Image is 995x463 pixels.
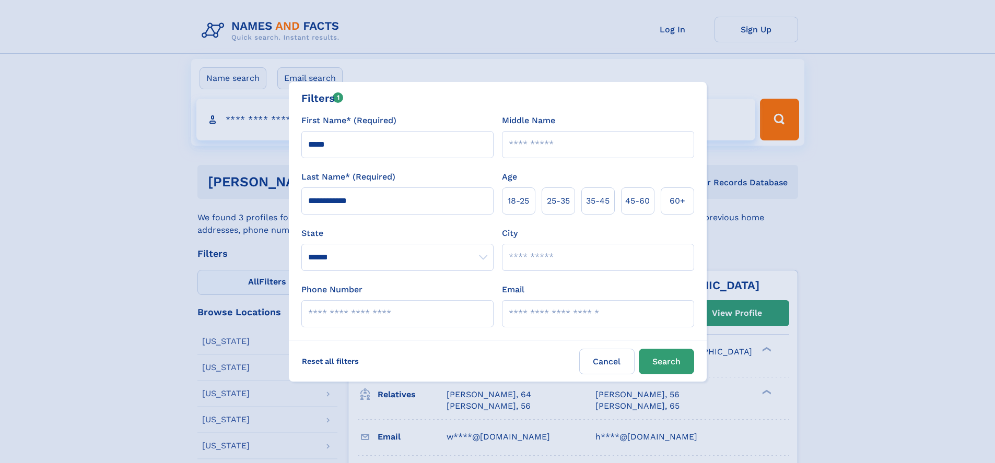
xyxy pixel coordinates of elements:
[301,90,344,106] div: Filters
[670,195,685,207] span: 60+
[295,349,366,374] label: Reset all filters
[301,114,396,127] label: First Name* (Required)
[547,195,570,207] span: 25‑35
[639,349,694,374] button: Search
[502,283,524,296] label: Email
[625,195,650,207] span: 45‑60
[301,227,494,240] label: State
[502,114,555,127] label: Middle Name
[301,171,395,183] label: Last Name* (Required)
[579,349,635,374] label: Cancel
[508,195,529,207] span: 18‑25
[586,195,610,207] span: 35‑45
[502,227,518,240] label: City
[301,283,362,296] label: Phone Number
[502,171,517,183] label: Age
